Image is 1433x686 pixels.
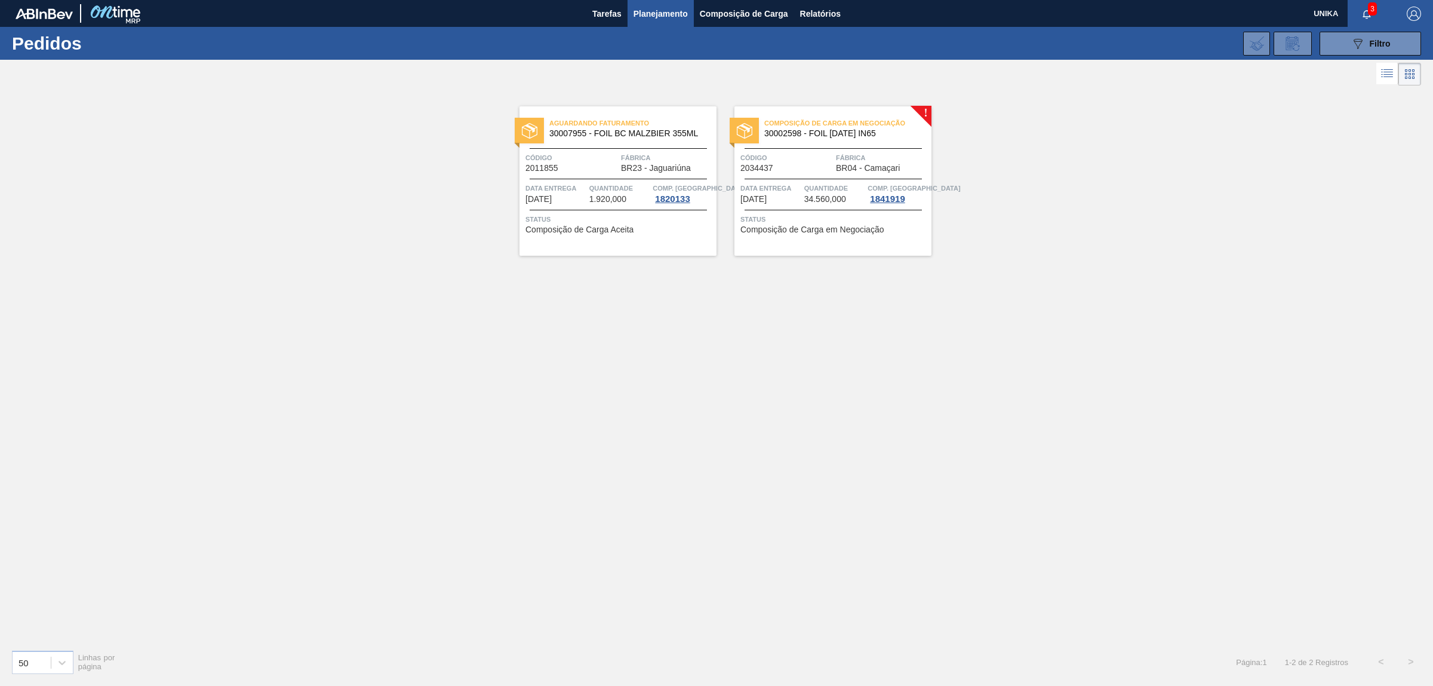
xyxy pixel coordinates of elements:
[653,182,745,194] span: Comp. Carga
[1368,2,1377,16] span: 3
[522,123,537,139] img: status
[525,152,618,164] span: Código
[804,195,846,204] span: 34.560,000
[716,106,931,256] a: !statusComposição de Carga em Negociação30002598 - FOIL [DATE] IN65Código2034437FábricaBR04 - Cam...
[1285,658,1348,667] span: 1 - 2 de 2 Registros
[525,225,634,234] span: Composição de Carga Aceita
[589,182,650,194] span: Quantidade
[653,182,714,204] a: Comp. [GEOGRAPHIC_DATA]1820133
[78,653,115,671] span: Linhas por página
[740,213,928,225] span: Status
[1398,63,1421,85] div: Visão em Cards
[1407,7,1421,21] img: Logout
[1366,647,1396,677] button: <
[1274,32,1312,56] div: Solicitação de Revisão de Pedidos
[1243,32,1270,56] div: Importar Negociações dos Pedidos
[525,164,558,173] span: 2011855
[740,182,801,194] span: Data entrega
[621,164,691,173] span: BR23 - Jaguariúna
[700,7,788,21] span: Composição de Carga
[549,117,716,129] span: Aguardando Faturamento
[868,194,907,204] div: 1841919
[589,195,626,204] span: 1.920,000
[525,195,552,204] span: 22/09/2025
[740,164,773,173] span: 2034437
[1348,5,1386,22] button: Notificações
[764,129,922,138] span: 30002598 - FOIL BC 600 IN65
[19,657,29,667] div: 50
[740,152,833,164] span: Código
[12,36,196,50] h1: Pedidos
[1370,39,1391,48] span: Filtro
[868,182,960,194] span: Comp. Carga
[525,182,586,194] span: Data entrega
[804,182,865,194] span: Quantidade
[764,117,931,129] span: Composição de Carga em Negociação
[740,225,884,234] span: Composição de Carga em Negociação
[653,194,692,204] div: 1820133
[16,8,73,19] img: TNhmsLtSVTkK8tSr43FrP2fwEKptu5GPRR3wAAAABJRU5ErkJggg==
[836,152,928,164] span: Fábrica
[836,164,900,173] span: BR04 - Camaçari
[621,152,714,164] span: Fábrica
[800,7,841,21] span: Relatórios
[1320,32,1421,56] button: Filtro
[525,213,714,225] span: Status
[502,106,716,256] a: statusAguardando Faturamento30007955 - FOIL BC MALZBIER 355MLCódigo2011855FábricaBR23 - Jaguariún...
[737,123,752,139] img: status
[740,195,767,204] span: 22/10/2025
[592,7,622,21] span: Tarefas
[634,7,688,21] span: Planejamento
[868,182,928,204] a: Comp. [GEOGRAPHIC_DATA]1841919
[549,129,707,138] span: 30007955 - FOIL BC MALZBIER 355ML
[1376,63,1398,85] div: Visão em Lista
[1236,658,1266,667] span: Página : 1
[1396,647,1426,677] button: >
